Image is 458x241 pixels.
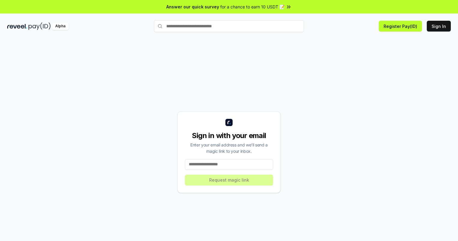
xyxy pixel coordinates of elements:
img: logo_small [225,119,233,126]
img: pay_id [29,23,51,30]
span: Answer our quick survey [166,4,219,10]
div: Alpha [52,23,69,30]
div: Sign in with your email [185,131,273,140]
span: for a chance to earn 10 USDT 📝 [220,4,285,10]
img: reveel_dark [7,23,27,30]
div: Enter your email address and we’ll send a magic link to your inbox. [185,142,273,154]
button: Register Pay(ID) [379,21,422,32]
button: Sign In [427,21,451,32]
